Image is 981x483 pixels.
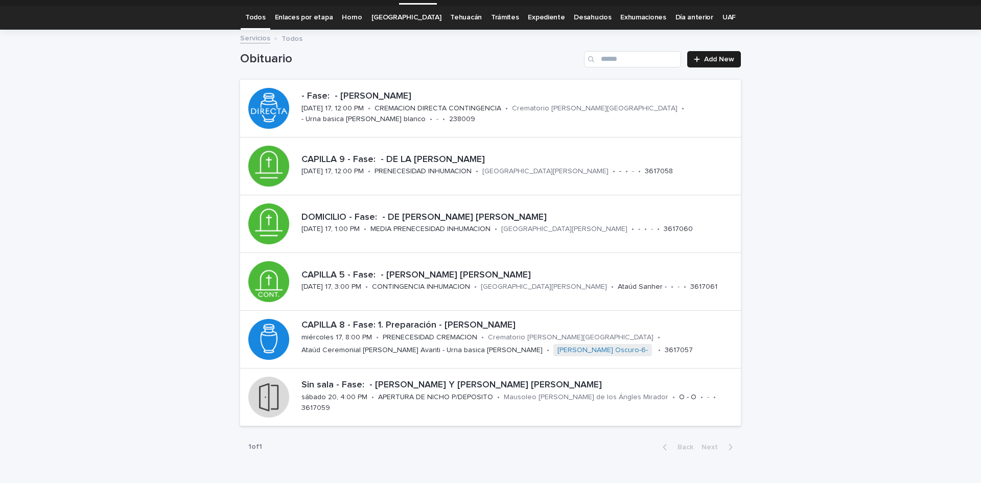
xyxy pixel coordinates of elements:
[240,311,741,369] a: CAPILLA 8 - Fase: 1. Preparación - [PERSON_NAME]miércoles 17, 8:00 PM•PRENECESIDAD CREMACION•Crem...
[584,51,681,67] input: Search
[301,283,361,291] p: [DATE] 17, 3:00 PM
[301,270,737,281] p: CAPILLA 5 - Fase: - [PERSON_NAME] [PERSON_NAME]
[301,212,737,223] p: DOMICILIO - Fase: - DE [PERSON_NAME] [PERSON_NAME]
[678,283,680,291] p: -
[574,6,611,30] a: Desahucios
[618,283,667,291] p: Ataúd Sanher -
[245,6,265,30] a: Todos
[430,115,432,124] p: •
[301,393,367,402] p: sábado 20, 4:00 PM
[301,167,364,176] p: [DATE] 17, 12:00 PM
[240,32,270,43] a: Servicios
[240,80,741,137] a: - Fase: - [PERSON_NAME][DATE] 17, 12:00 PM•CREMACION DIRECTA CONTINGENCIA•Crematorio [PERSON_NAME...
[240,434,270,459] p: 1 of 1
[240,195,741,253] a: DOMICILIO - Fase: - DE [PERSON_NAME] [PERSON_NAME][DATE] 17, 1:00 PM•MEDIA PRENECESIDAD INHUMACIO...
[301,225,360,234] p: [DATE] 17, 1:00 PM
[613,167,615,176] p: •
[301,154,737,166] p: CAPILLA 9 - Fase: - DE LA [PERSON_NAME]
[436,115,438,124] p: -
[370,225,491,234] p: MEDIA PRENECESIDAD INHUMACION
[644,225,647,234] p: •
[365,283,368,291] p: •
[450,6,482,30] a: Tehuacán
[620,6,666,30] a: Exhumaciones
[442,115,445,124] p: •
[474,283,477,291] p: •
[505,104,508,113] p: •
[372,283,470,291] p: CONTINGENCIA INHUMACION
[240,137,741,195] a: CAPILLA 9 - Fase: - DE LA [PERSON_NAME][DATE] 17, 12:00 PM•PRENECESIDAD INHUMACION•[GEOGRAPHIC_DA...
[368,167,370,176] p: •
[301,91,737,102] p: - Fase: - [PERSON_NAME]
[476,167,478,176] p: •
[702,444,724,451] span: Next
[376,333,379,342] p: •
[301,333,372,342] p: miércoles 17, 8:00 PM
[364,225,366,234] p: •
[547,346,549,355] p: •
[672,393,675,402] p: •
[301,380,737,391] p: Sin sala - Fase: - [PERSON_NAME] Y [PERSON_NAME] [PERSON_NAME]
[528,6,565,30] a: Expediente
[658,346,661,355] p: •
[375,104,501,113] p: CREMACION DIRECTA CONTINGENCIA
[301,346,543,355] p: Ataúd Ceremonial [PERSON_NAME] Avanti - Urna basica [PERSON_NAME]
[671,283,673,291] p: •
[722,6,736,30] a: UAF
[684,283,686,291] p: •
[625,167,628,176] p: •
[664,225,693,234] p: 3617060
[449,115,475,124] p: 238009
[275,6,333,30] a: Enlaces por etapa
[557,346,648,355] a: [PERSON_NAME] Oscuro-6-
[301,104,364,113] p: [DATE] 17, 12:00 PM
[371,393,374,402] p: •
[671,444,693,451] span: Back
[282,32,302,43] p: Todos
[682,104,684,113] p: •
[665,346,693,355] p: 3617057
[497,393,500,402] p: •
[704,56,734,63] span: Add New
[697,443,741,452] button: Next
[651,225,653,234] p: -
[378,393,493,402] p: APERTURA DE NICHO P/DEPOSITO
[481,283,607,291] p: [GEOGRAPHIC_DATA][PERSON_NAME]
[687,51,741,67] a: Add New
[657,225,660,234] p: •
[690,283,717,291] p: 3617061
[611,283,614,291] p: •
[240,369,741,426] a: Sin sala - Fase: - [PERSON_NAME] Y [PERSON_NAME] [PERSON_NAME]sábado 20, 4:00 PM•APERTURA DE NICH...
[679,393,696,402] p: O - O
[512,104,678,113] p: Crematorio [PERSON_NAME][GEOGRAPHIC_DATA]
[632,225,634,234] p: •
[675,6,713,30] a: Día anterior
[655,443,697,452] button: Back
[495,225,497,234] p: •
[632,167,634,176] p: -
[301,115,426,124] p: - Urna basica [PERSON_NAME] blanco
[491,6,519,30] a: Trámites
[713,393,716,402] p: •
[383,333,477,342] p: PRENECESIDAD CREMACION
[368,104,370,113] p: •
[481,333,484,342] p: •
[240,253,741,311] a: CAPILLA 5 - Fase: - [PERSON_NAME] [PERSON_NAME][DATE] 17, 3:00 PM•CONTINGENCIA INHUMACION•[GEOGRA...
[301,320,737,331] p: CAPILLA 8 - Fase: 1. Preparación - [PERSON_NAME]
[638,167,641,176] p: •
[488,333,653,342] p: Crematorio [PERSON_NAME][GEOGRAPHIC_DATA]
[504,393,668,402] p: Mausoleo [PERSON_NAME] de los Ángles Mirador
[482,167,609,176] p: [GEOGRAPHIC_DATA][PERSON_NAME]
[645,167,673,176] p: 3617058
[240,52,580,66] h1: Obituario
[638,225,640,234] p: -
[301,404,330,412] p: 3617059
[658,333,660,342] p: •
[707,393,709,402] p: -
[619,167,621,176] p: -
[700,393,703,402] p: •
[501,225,627,234] p: [GEOGRAPHIC_DATA][PERSON_NAME]
[371,6,441,30] a: [GEOGRAPHIC_DATA]
[342,6,362,30] a: Horno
